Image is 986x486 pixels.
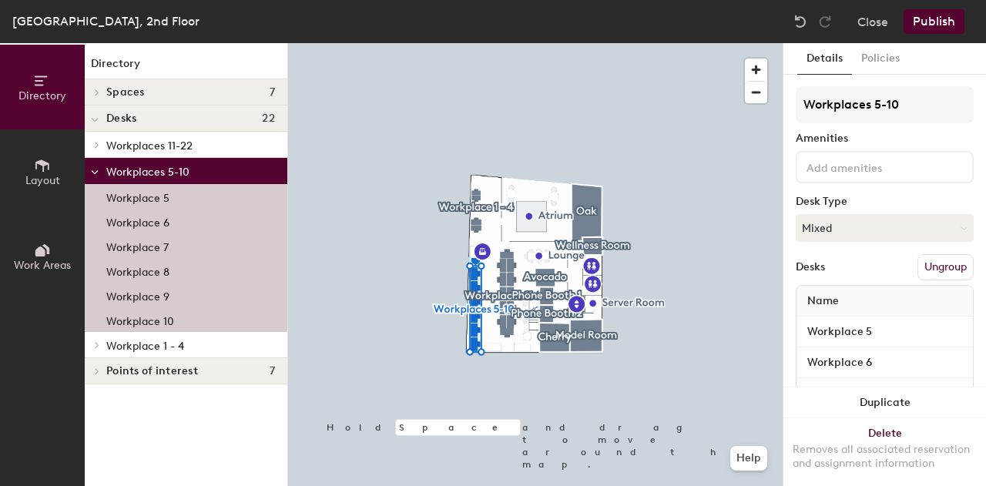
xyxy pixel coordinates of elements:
div: [GEOGRAPHIC_DATA], 2nd Floor [12,12,200,31]
div: Removes all associated reservation and assignment information [793,443,977,471]
p: Workplace 6 [106,212,169,230]
input: Unnamed desk [800,383,970,404]
h1: Directory [85,55,287,79]
button: Publish [904,9,964,34]
span: Workplaces 11-22 [106,139,193,153]
div: Desks [796,261,825,273]
img: Undo [793,14,808,29]
button: Details [797,43,852,75]
button: Duplicate [783,387,986,418]
button: DeleteRemoves all associated reservation and assignment information [783,418,986,486]
p: Workplace 5 [106,187,169,205]
span: Points of interest [106,365,198,377]
span: Workplaces 5-10 [106,166,189,179]
button: Policies [852,43,909,75]
p: Workplace 10 [106,310,174,328]
span: Directory [18,89,66,102]
p: Workplace 7 [106,236,169,254]
span: 7 [270,365,275,377]
p: Workplace 9 [106,286,169,303]
button: Mixed [796,214,974,242]
img: Redo [817,14,833,29]
span: Layout [25,174,60,187]
div: Desk Type [796,196,974,208]
span: Desks [106,112,136,125]
span: 22 [262,112,275,125]
input: Add amenities [803,157,942,176]
button: Help [730,446,767,471]
input: Unnamed desk [800,352,970,374]
input: Unnamed desk [800,321,970,343]
span: Spaces [106,86,145,99]
span: Name [800,287,847,315]
button: Ungroup [917,254,974,280]
div: Amenities [796,132,974,145]
span: Work Areas [14,259,71,272]
p: Workplace 8 [106,261,169,279]
span: Workplace 1 - 4 [106,340,184,353]
span: 7 [270,86,275,99]
button: Close [857,9,888,34]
